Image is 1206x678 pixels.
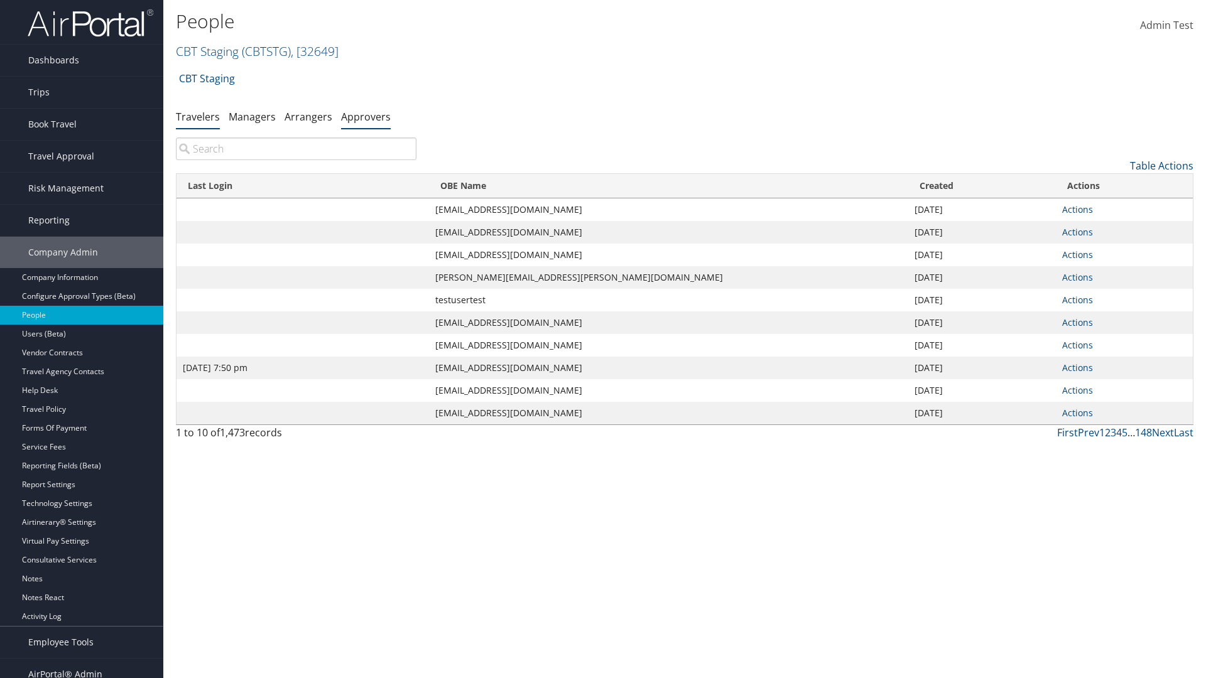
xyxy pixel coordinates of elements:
a: Table Actions [1130,159,1193,173]
span: Dashboards [28,45,79,76]
td: [EMAIL_ADDRESS][DOMAIN_NAME] [429,221,908,244]
td: testusertest [429,289,908,311]
a: Arrangers [285,110,332,124]
a: 2 [1105,426,1111,439]
td: [PERSON_NAME][EMAIL_ADDRESS][PERSON_NAME][DOMAIN_NAME] [429,266,908,289]
a: CBT Staging [179,66,235,91]
a: Actions [1062,203,1093,215]
a: 3 [1111,426,1116,439]
th: Created: activate to sort column ascending [908,174,1056,198]
a: 4 [1116,426,1122,439]
img: airportal-logo.png [28,8,153,38]
td: [EMAIL_ADDRESS][DOMAIN_NAME] [429,402,908,424]
td: [DATE] [908,334,1056,357]
td: [DATE] [908,311,1056,334]
a: Actions [1062,362,1093,374]
a: 1 [1099,426,1105,439]
a: Actions [1062,407,1093,419]
span: 1,473 [220,426,245,439]
span: Reporting [28,205,70,236]
td: [DATE] [908,244,1056,266]
a: Approvers [341,110,391,124]
td: [DATE] [908,379,1056,402]
td: [EMAIL_ADDRESS][DOMAIN_NAME] [429,198,908,221]
a: Actions [1062,384,1093,396]
td: [DATE] [908,266,1056,289]
a: Actions [1062,339,1093,351]
a: Actions [1062,226,1093,238]
span: Book Travel [28,109,77,140]
a: Travelers [176,110,220,124]
a: 148 [1135,426,1152,439]
td: [EMAIL_ADDRESS][DOMAIN_NAME] [429,357,908,379]
span: Risk Management [28,173,104,204]
input: Search [176,137,416,160]
span: Travel Approval [28,141,94,172]
th: Actions [1056,174,1193,198]
td: [DATE] [908,289,1056,311]
span: Company Admin [28,237,98,268]
td: [DATE] [908,357,1056,379]
a: 5 [1122,426,1127,439]
th: Last Login: activate to sort column ascending [177,174,429,198]
span: , [ 32649 ] [291,43,339,60]
a: CBT Staging [176,43,339,60]
span: Admin Test [1140,18,1193,32]
span: … [1127,426,1135,439]
a: Next [1152,426,1174,439]
th: OBE Name: activate to sort column ascending [429,174,908,198]
a: First [1057,426,1078,439]
td: [DATE] [908,221,1056,244]
h1: People [176,8,854,35]
a: Actions [1062,271,1093,283]
a: Managers [229,110,276,124]
a: Actions [1062,294,1093,306]
div: 1 to 10 of records [176,425,416,446]
td: [DATE] [908,198,1056,221]
a: Actions [1062,316,1093,328]
span: ( CBTSTG ) [242,43,291,60]
td: [EMAIL_ADDRESS][DOMAIN_NAME] [429,379,908,402]
a: Actions [1062,249,1093,261]
td: [EMAIL_ADDRESS][DOMAIN_NAME] [429,311,908,334]
a: Last [1174,426,1193,439]
a: Admin Test [1140,6,1193,45]
td: [EMAIL_ADDRESS][DOMAIN_NAME] [429,244,908,266]
td: [EMAIL_ADDRESS][DOMAIN_NAME] [429,334,908,357]
td: [DATE] 7:50 pm [177,357,429,379]
a: Prev [1078,426,1099,439]
td: [DATE] [908,402,1056,424]
span: Trips [28,77,50,108]
span: Employee Tools [28,627,94,658]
